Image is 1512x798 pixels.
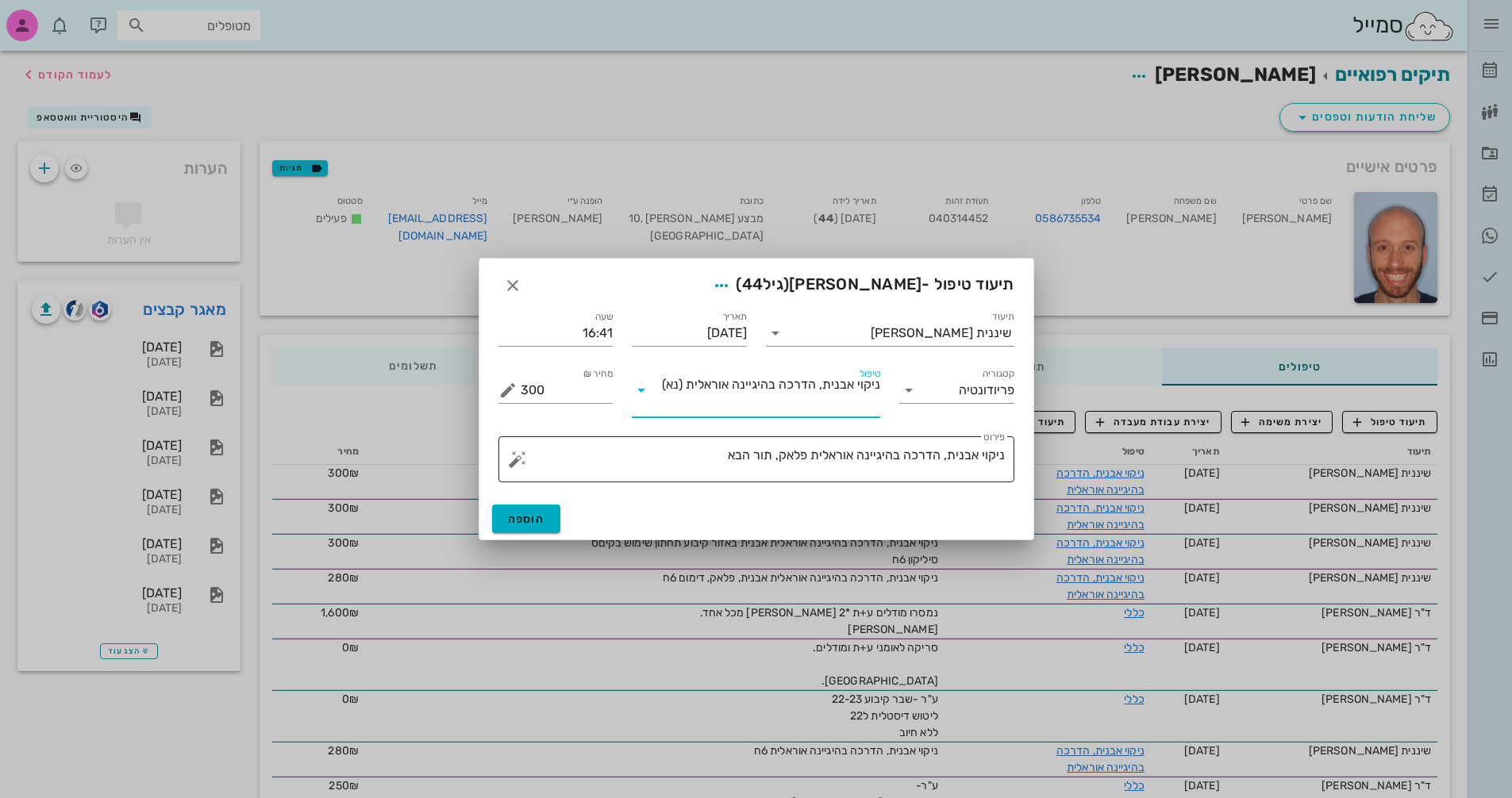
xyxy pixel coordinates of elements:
[662,378,683,392] span: (נא)
[508,512,545,526] span: הוספה
[742,274,764,293] span: 44
[707,271,1014,300] span: תיעוד טיפול -
[860,368,880,380] label: טיפול
[766,320,1014,346] div: תיעודשיננית [PERSON_NAME]
[492,505,561,533] button: הוספה
[736,274,789,293] span: (גיל )
[992,311,1014,323] label: תיעוד
[498,381,517,400] button: מחיר ₪ appended action
[595,311,614,323] label: שעה
[721,311,747,323] label: תאריך
[686,378,880,392] span: ניקוי אבנית, הדרכה בהיגיינה אוראלית
[789,274,921,293] span: [PERSON_NAME]
[982,368,1014,380] label: קטגוריה
[871,326,1011,340] div: שיננית [PERSON_NAME]
[983,432,1005,443] label: פירוט
[583,368,614,380] label: מחיר ₪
